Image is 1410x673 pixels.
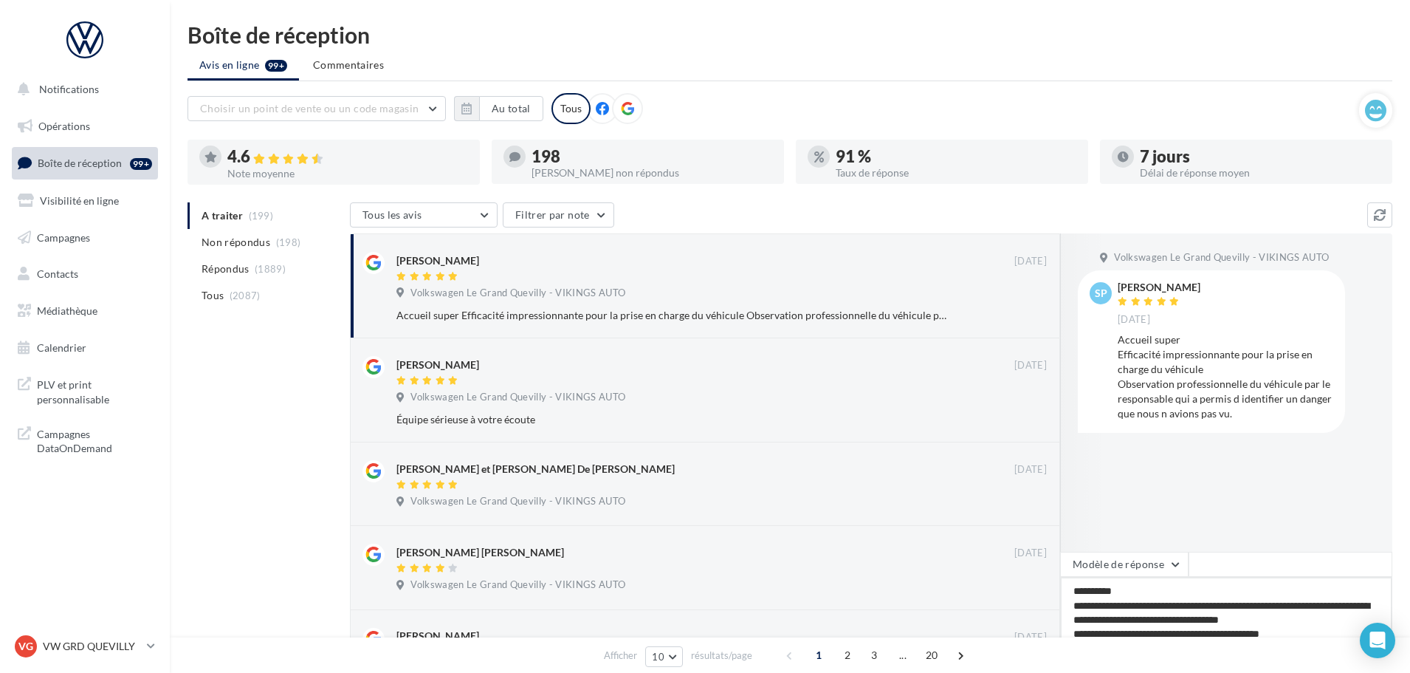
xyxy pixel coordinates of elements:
span: Opérations [38,120,90,132]
span: sp [1095,286,1107,301]
div: [PERSON_NAME] et [PERSON_NAME] De [PERSON_NAME] [396,462,675,476]
span: 1 [807,643,830,667]
div: [PERSON_NAME] [396,629,479,643]
span: Choisir un point de vente ou un code magasin [200,102,419,115]
button: Notifications [9,74,155,105]
span: Volkswagen Le Grand Quevilly - VIKINGS AUTO [410,495,625,508]
span: ... [891,643,915,667]
a: Campagnes DataOnDemand [9,418,161,462]
div: 91 % [836,148,1076,165]
button: Au total [479,96,543,121]
span: Notifications [39,83,99,95]
p: VW GRD QUEVILLY [43,639,141,654]
button: Tous les avis [350,202,498,228]
span: [DATE] [1118,313,1150,327]
span: [DATE] [1014,359,1047,372]
button: Filtrer par note [503,202,614,228]
span: [DATE] [1014,631,1047,644]
span: [DATE] [1014,547,1047,560]
span: résultats/page [691,649,752,663]
div: Open Intercom Messenger [1360,623,1395,658]
span: Boîte de réception [38,157,122,169]
div: Accueil super Efficacité impressionnante pour la prise en charge du véhicule Observation professi... [1118,332,1333,421]
span: Volkswagen Le Grand Quevilly - VIKINGS AUTO [1114,251,1329,264]
span: 3 [862,643,886,667]
div: [PERSON_NAME] [396,358,479,372]
div: Accueil super Efficacité impressionnante pour la prise en charge du véhicule Observation professi... [396,308,951,323]
div: Taux de réponse [836,168,1076,178]
span: Contacts [37,267,78,280]
span: Volkswagen Le Grand Quevilly - VIKINGS AUTO [410,287,625,300]
span: 20 [920,643,944,667]
span: Volkswagen Le Grand Quevilly - VIKINGS AUTO [410,578,625,592]
span: Tous les avis [362,208,422,221]
a: Opérations [9,111,161,142]
div: Note moyenne [227,168,468,179]
span: Tous [202,288,224,303]
span: Campagnes [37,230,90,243]
div: Délai de réponse moyen [1140,168,1380,178]
span: Non répondus [202,235,270,250]
span: 10 [652,651,664,663]
a: PLV et print personnalisable [9,369,161,412]
a: Visibilité en ligne [9,185,161,216]
span: Afficher [604,649,637,663]
span: (198) [276,236,301,248]
div: [PERSON_NAME] non répondus [532,168,772,178]
div: [PERSON_NAME] [PERSON_NAME] [396,545,564,560]
span: PLV et print personnalisable [37,375,152,406]
span: [DATE] [1014,463,1047,476]
div: 198 [532,148,772,165]
button: Au total [454,96,543,121]
span: [DATE] [1014,255,1047,268]
span: Volkswagen Le Grand Quevilly - VIKINGS AUTO [410,391,625,404]
div: [PERSON_NAME] [396,253,479,268]
div: Boîte de réception [188,24,1392,46]
a: Contacts [9,259,161,290]
a: Médiathèque [9,295,161,327]
span: Répondus [202,262,250,276]
span: VG [18,639,33,654]
div: [PERSON_NAME] [1118,282,1200,293]
a: Calendrier [9,332,161,363]
div: 99+ [130,158,152,170]
a: Campagnes [9,222,161,253]
button: Choisir un point de vente ou un code magasin [188,96,446,121]
a: Boîte de réception99+ [9,147,161,179]
div: Équipe sérieuse à votre écoute [396,412,951,427]
a: VG VW GRD QUEVILLY [12,632,158,660]
button: Modèle de réponse [1060,552,1189,577]
div: Tous [551,93,591,124]
span: Campagnes DataOnDemand [37,424,152,456]
span: Visibilité en ligne [40,194,119,207]
span: (1889) [255,263,286,275]
div: 4.6 [227,148,468,165]
span: Médiathèque [37,304,97,317]
span: (2087) [230,290,261,301]
span: 2 [836,643,859,667]
span: Calendrier [37,341,86,354]
button: 10 [645,646,683,667]
span: Commentaires [313,58,384,72]
div: 7 jours [1140,148,1380,165]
